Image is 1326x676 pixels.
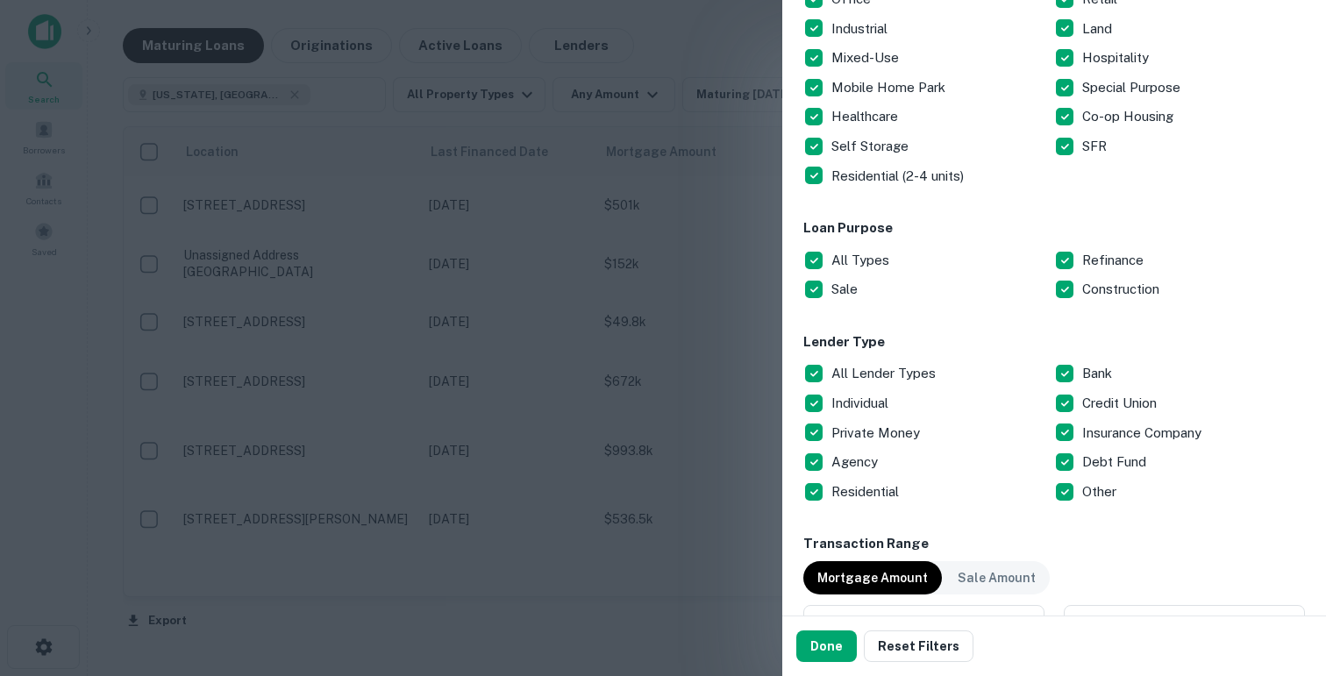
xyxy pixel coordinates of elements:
[831,47,902,68] p: Mixed-Use
[1082,423,1205,444] p: Insurance Company
[831,423,923,444] p: Private Money
[831,250,893,271] p: All Types
[864,630,973,662] button: Reset Filters
[1082,250,1147,271] p: Refinance
[1082,106,1177,127] p: Co-op Housing
[1052,605,1057,640] div: -
[831,136,912,157] p: Self Storage
[831,106,902,127] p: Healthcare
[1082,279,1163,300] p: Construction
[831,166,967,187] p: Residential (2-4 units)
[831,452,881,473] p: Agency
[803,332,1305,352] h6: Lender Type
[831,393,892,414] p: Individual
[803,218,1305,238] h6: Loan Purpose
[958,568,1036,587] p: Sale Amount
[817,568,928,587] p: Mortgage Amount
[1082,18,1116,39] p: Land
[1082,363,1116,384] p: Bank
[831,18,891,39] p: Industrial
[1082,393,1160,414] p: Credit Union
[1082,481,1120,502] p: Other
[1238,536,1326,620] iframe: Chat Widget
[1082,452,1150,473] p: Debt Fund
[831,481,902,502] p: Residential
[831,77,949,98] p: Mobile Home Park
[831,279,861,300] p: Sale
[796,630,857,662] button: Done
[1082,136,1110,157] p: SFR
[831,363,939,384] p: All Lender Types
[1082,77,1184,98] p: Special Purpose
[803,534,1305,554] h6: Transaction Range
[1082,47,1152,68] p: Hospitality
